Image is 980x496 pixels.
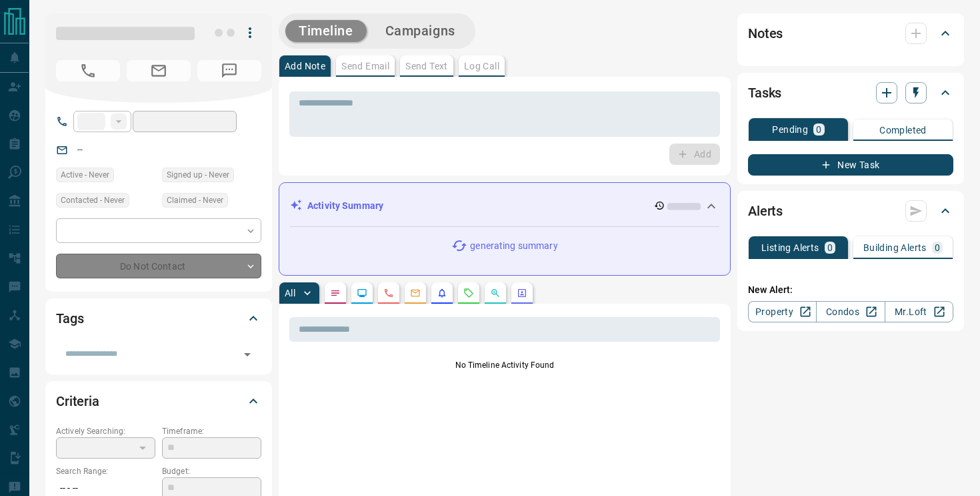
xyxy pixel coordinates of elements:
[61,168,109,182] span: Active - Never
[748,283,953,297] p: New Alert:
[290,194,719,218] div: Activity Summary
[167,168,229,182] span: Signed up - Never
[56,254,261,278] div: Do Not Contact
[748,154,953,176] button: New Task
[56,302,261,334] div: Tags
[330,288,341,298] svg: Notes
[772,125,808,134] p: Pending
[816,125,821,134] p: 0
[748,195,953,227] div: Alerts
[437,288,447,298] svg: Listing Alerts
[285,288,295,298] p: All
[162,465,261,477] p: Budget:
[56,308,83,329] h2: Tags
[56,385,261,417] div: Criteria
[127,60,191,81] span: No Email
[470,239,557,253] p: generating summary
[935,243,940,252] p: 0
[463,288,474,298] svg: Requests
[748,23,783,44] h2: Notes
[56,60,120,81] span: No Number
[357,288,367,298] svg: Lead Browsing Activity
[885,301,953,322] a: Mr.Loft
[238,345,257,364] button: Open
[167,194,223,207] span: Claimed - Never
[56,465,155,477] p: Search Range:
[761,243,819,252] p: Listing Alerts
[61,194,125,207] span: Contacted - Never
[289,359,720,371] p: No Timeline Activity Found
[748,77,953,109] div: Tasks
[748,301,817,322] a: Property
[162,425,261,437] p: Timeframe:
[383,288,394,298] svg: Calls
[748,17,953,49] div: Notes
[307,199,383,213] p: Activity Summary
[863,243,927,252] p: Building Alerts
[748,82,781,103] h2: Tasks
[490,288,501,298] svg: Opportunities
[285,61,325,71] p: Add Note
[816,301,885,322] a: Condos
[56,391,99,412] h2: Criteria
[410,288,421,298] svg: Emails
[285,20,367,42] button: Timeline
[372,20,469,42] button: Campaigns
[77,144,83,155] a: --
[827,243,833,252] p: 0
[197,60,261,81] span: No Number
[56,425,155,437] p: Actively Searching:
[517,288,527,298] svg: Agent Actions
[748,200,783,222] h2: Alerts
[879,126,927,135] p: Completed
